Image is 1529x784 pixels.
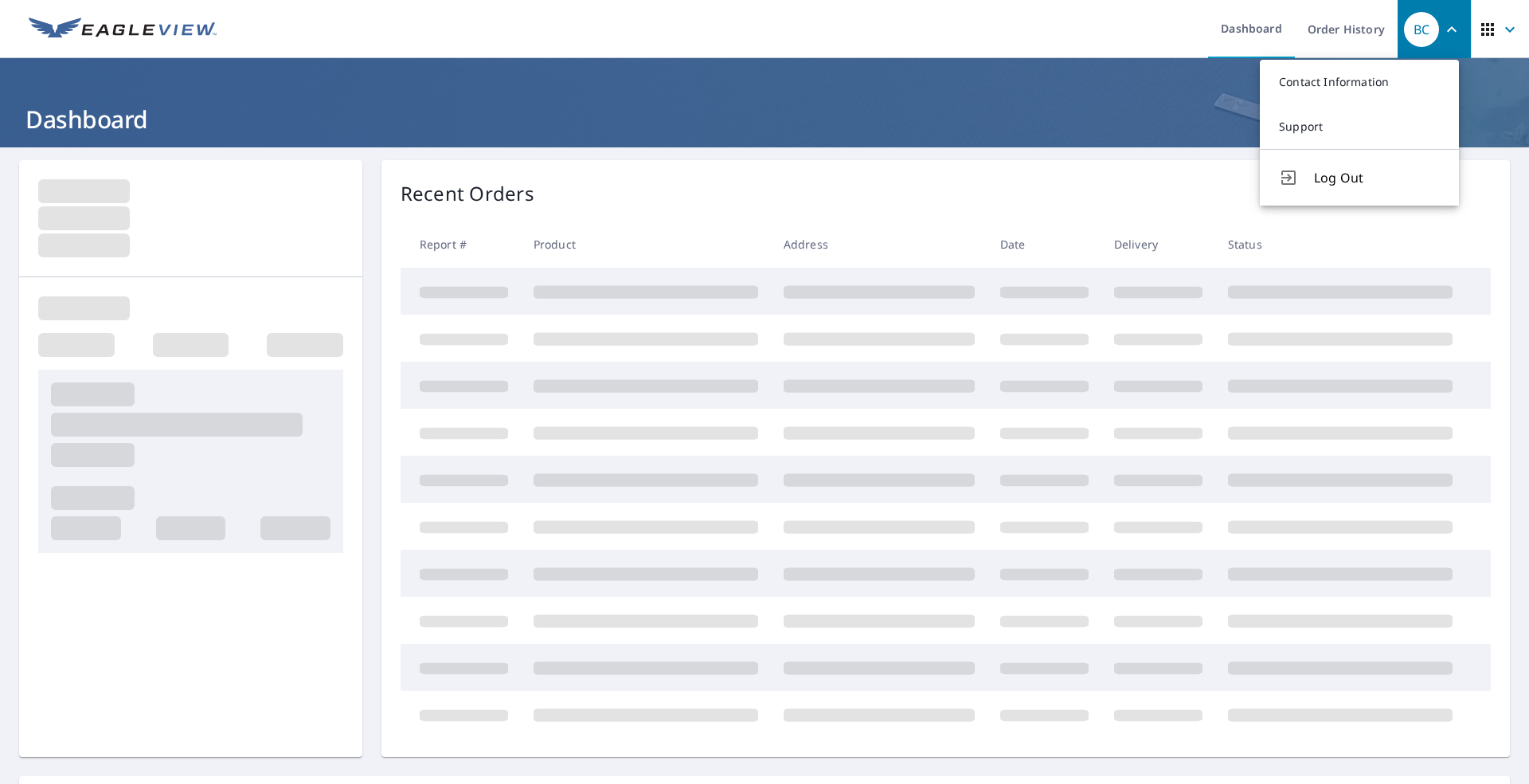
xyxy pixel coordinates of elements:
[1101,221,1215,268] th: Delivery
[521,221,771,268] th: Product
[1260,104,1459,149] a: Support
[1215,221,1465,268] th: Status
[1260,60,1459,104] a: Contact Information
[1404,12,1439,47] div: BC
[987,221,1101,268] th: Date
[401,221,521,268] th: Report #
[29,18,217,41] img: EV Logo
[19,103,1510,135] h1: Dashboard
[1314,168,1440,187] span: Log Out
[1260,149,1459,206] button: Log Out
[771,221,987,268] th: Address
[401,179,534,208] p: Recent Orders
